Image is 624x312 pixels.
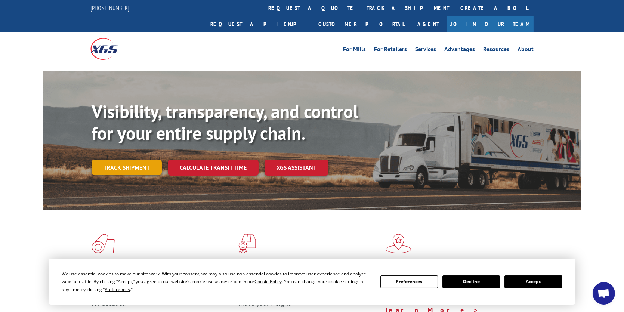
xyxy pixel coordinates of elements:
[92,100,358,145] b: Visibility, transparency, and control for your entire supply chain.
[504,275,562,288] button: Accept
[374,46,407,55] a: For Retailers
[92,234,115,253] img: xgs-icon-total-supply-chain-intelligence-red
[593,282,615,305] a: Open chat
[105,286,130,293] span: Preferences
[483,46,509,55] a: Resources
[313,16,410,32] a: Customer Portal
[343,46,366,55] a: For Mills
[447,16,534,32] a: Join Our Team
[92,160,162,175] a: Track shipment
[168,160,259,176] a: Calculate transit time
[62,270,371,293] div: We use essential cookies to make our site work. With your consent, we may also use non-essential ...
[444,46,475,55] a: Advantages
[49,259,575,305] div: Cookie Consent Prompt
[254,278,282,285] span: Cookie Policy
[90,4,129,12] a: [PHONE_NUMBER]
[205,16,313,32] a: Request a pickup
[265,160,328,176] a: XGS ASSISTANT
[410,16,447,32] a: Agent
[238,234,256,253] img: xgs-icon-focused-on-flooring-red
[380,275,438,288] button: Preferences
[386,234,411,253] img: xgs-icon-flagship-distribution-model-red
[92,281,232,308] span: As an industry carrier of choice, XGS has brought innovation and dedication to flooring logistics...
[442,275,500,288] button: Decline
[415,46,436,55] a: Services
[518,46,534,55] a: About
